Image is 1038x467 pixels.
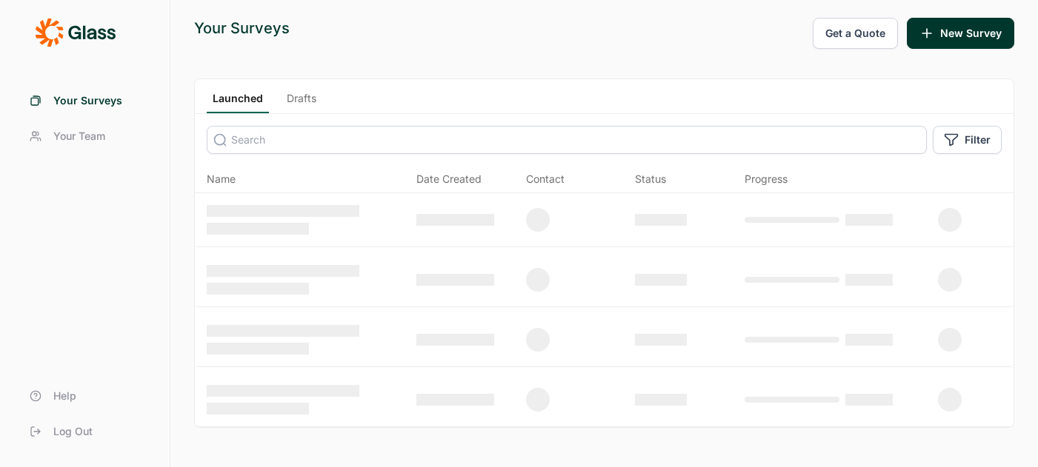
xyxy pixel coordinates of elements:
button: New Survey [907,18,1014,49]
span: Date Created [416,172,482,187]
a: Launched [207,91,269,113]
button: Filter [933,126,1002,154]
button: Get a Quote [813,18,898,49]
span: Filter [965,132,991,147]
span: Your Team [53,129,105,144]
div: Status [635,172,666,187]
span: Your Surveys [53,93,122,108]
span: Help [53,389,76,403]
div: Progress [745,172,788,187]
div: Your Surveys [194,18,290,38]
span: Name [207,172,236,187]
a: Drafts [281,91,322,113]
span: Log Out [53,424,93,439]
div: Contact [526,172,565,187]
input: Search [207,126,927,154]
